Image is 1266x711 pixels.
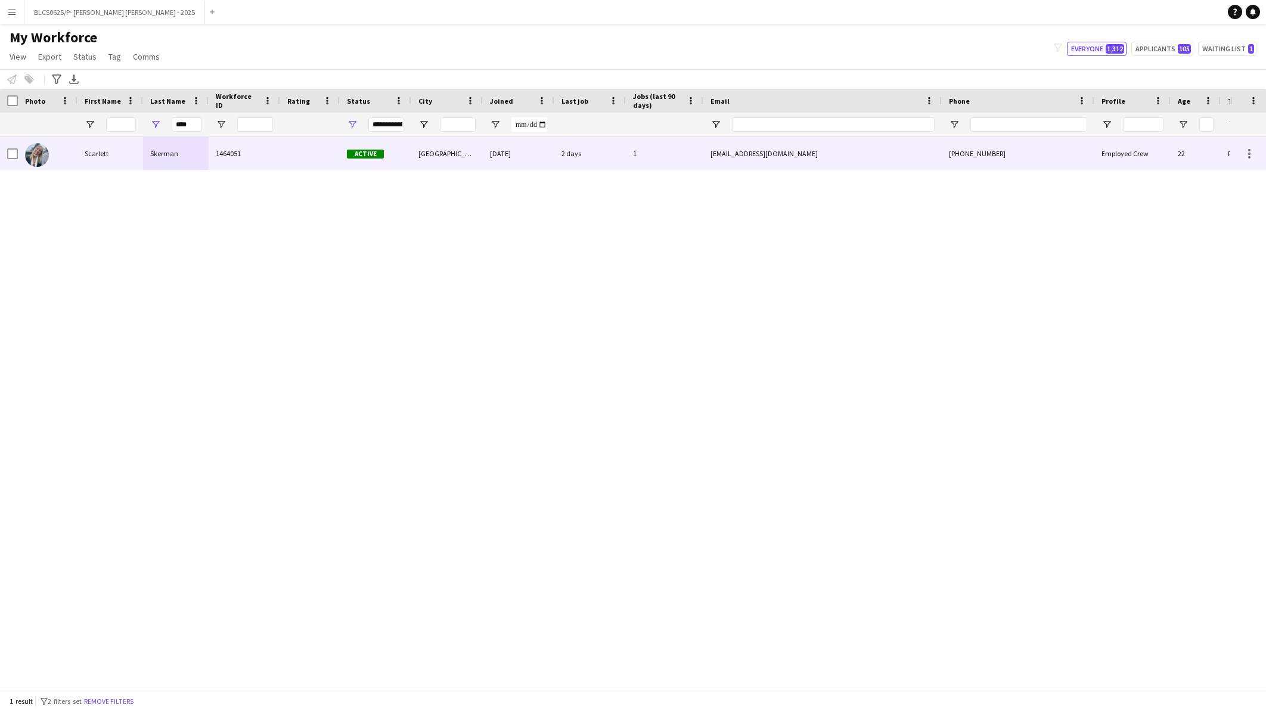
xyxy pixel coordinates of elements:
[710,97,730,105] span: Email
[1228,97,1244,105] span: Tags
[1101,119,1112,130] button: Open Filter Menu
[150,97,185,105] span: Last Name
[237,117,273,132] input: Workforce ID Filter Input
[1123,117,1163,132] input: Profile Filter Input
[10,51,26,62] span: View
[1199,117,1214,132] input: Age Filter Input
[942,137,1094,170] div: [PHONE_NUMBER]
[25,143,49,167] img: Scarlett Skerman
[490,97,513,105] span: Joined
[1178,119,1189,130] button: Open Filter Menu
[5,49,31,64] a: View
[85,97,121,105] span: First Name
[970,117,1087,132] input: Phone Filter Input
[49,72,64,86] app-action-btn: Advanced filters
[1178,97,1190,105] span: Age
[108,51,121,62] span: Tag
[483,137,554,170] div: [DATE]
[85,119,95,130] button: Open Filter Menu
[216,92,259,110] span: Workforce ID
[1248,44,1254,54] span: 1
[554,137,626,170] div: 2 days
[209,137,280,170] div: 1464051
[69,49,101,64] a: Status
[104,49,126,64] a: Tag
[1094,137,1171,170] div: Employed Crew
[347,97,370,105] span: Status
[1101,97,1125,105] span: Profile
[418,119,429,130] button: Open Filter Menu
[33,49,66,64] a: Export
[24,1,205,24] button: BLCS0625/P- [PERSON_NAME] [PERSON_NAME] - 2025
[949,119,960,130] button: Open Filter Menu
[38,51,61,62] span: Export
[490,119,501,130] button: Open Filter Menu
[347,119,358,130] button: Open Filter Menu
[710,119,721,130] button: Open Filter Menu
[1178,44,1191,54] span: 105
[347,150,384,159] span: Active
[82,695,136,708] button: Remove filters
[133,51,160,62] span: Comms
[411,137,483,170] div: [GEOGRAPHIC_DATA]
[150,119,161,130] button: Open Filter Menu
[128,49,165,64] a: Comms
[418,97,432,105] span: City
[626,137,703,170] div: 1
[633,92,682,110] span: Jobs (last 90 days)
[106,117,136,132] input: First Name Filter Input
[77,137,143,170] div: Scarlett
[1228,119,1239,130] button: Open Filter Menu
[216,119,226,130] button: Open Filter Menu
[949,97,970,105] span: Phone
[1198,42,1256,56] button: Waiting list1
[172,117,201,132] input: Last Name Filter Input
[703,137,942,170] div: [EMAIL_ADDRESS][DOMAIN_NAME]
[1106,44,1124,54] span: 1,312
[143,137,209,170] div: Skerman
[440,117,476,132] input: City Filter Input
[1067,42,1127,56] button: Everyone1,312
[67,72,81,86] app-action-btn: Export XLSX
[25,97,45,105] span: Photo
[732,117,935,132] input: Email Filter Input
[1131,42,1193,56] button: Applicants105
[561,97,588,105] span: Last job
[287,97,310,105] span: Rating
[10,29,97,46] span: My Workforce
[48,697,82,706] span: 2 filters set
[511,117,547,132] input: Joined Filter Input
[1171,137,1221,170] div: 22
[73,51,97,62] span: Status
